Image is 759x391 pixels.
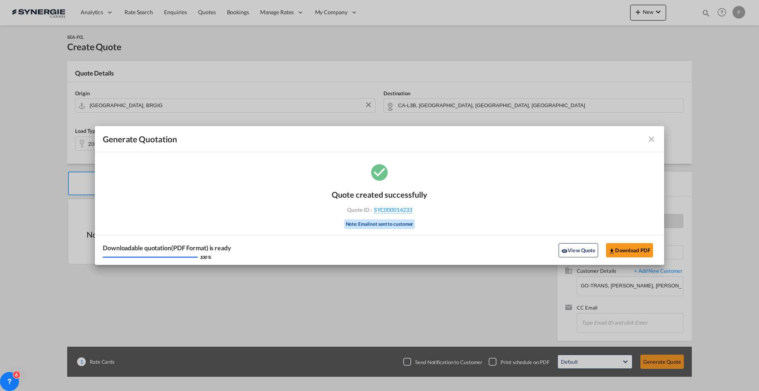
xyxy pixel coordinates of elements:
[559,243,598,257] button: icon-eyeView Quote
[606,243,653,257] button: Download PDF
[332,190,427,199] div: Quote created successfully
[370,162,389,182] md-icon: icon-checkbox-marked-circle
[200,254,211,260] div: 100 %
[103,134,177,144] span: Generate Quotation
[647,134,656,144] md-icon: icon-close fg-AAA8AD cursor m-0
[103,244,231,252] div: Downloadable quotation(PDF Format) is ready
[609,248,615,254] md-icon: icon-download
[561,248,568,254] md-icon: icon-eye
[344,219,415,229] div: Note: Email not sent to customer
[95,126,664,265] md-dialog: Generate Quotation Quote ...
[374,206,412,213] span: SYC000014233
[334,206,425,213] div: Quote ID :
